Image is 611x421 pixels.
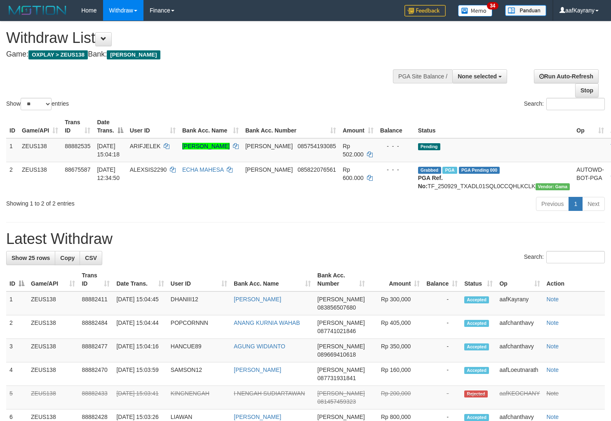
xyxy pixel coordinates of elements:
[6,339,28,362] td: 3
[317,319,365,326] span: [PERSON_NAME]
[569,197,583,211] a: 1
[167,291,230,315] td: DHANIII12
[179,115,242,138] th: Bank Acc. Name: activate to sort column ascending
[28,339,78,362] td: ZEUS138
[423,315,461,339] td: -
[78,339,113,362] td: 88882477
[19,115,61,138] th: Game/API: activate to sort column ascending
[19,138,61,162] td: ZEUS138
[107,50,160,59] span: [PERSON_NAME]
[113,315,167,339] td: [DATE] 15:04:44
[524,98,605,110] label: Search:
[547,390,559,397] a: Note
[6,386,28,409] td: 5
[6,231,605,247] h1: Latest Withdraw
[546,251,605,263] input: Search:
[127,115,179,138] th: User ID: activate to sort column ascending
[6,251,55,265] a: Show 25 rows
[536,183,570,190] span: Vendor URL: https://trx31.1velocity.biz
[28,291,78,315] td: ZEUS138
[464,367,489,374] span: Accepted
[458,5,493,17] img: Button%20Memo.svg
[167,339,230,362] td: HANCUE89
[423,339,461,362] td: -
[368,291,423,315] td: Rp 300,000
[28,50,88,59] span: OXPLAY > ZEUS138
[113,268,167,291] th: Date Trans.: activate to sort column ascending
[464,320,489,327] span: Accepted
[368,339,423,362] td: Rp 350,000
[368,268,423,291] th: Amount: activate to sort column ascending
[380,142,411,150] div: - - -
[573,115,607,138] th: Op: activate to sort column ascending
[94,115,126,138] th: Date Trans.: activate to sort column descending
[167,386,230,409] td: KINGNENGAH
[167,362,230,386] td: SAMSON12
[534,69,599,83] a: Run Auto-Refresh
[28,362,78,386] td: ZEUS138
[423,268,461,291] th: Balance: activate to sort column ascending
[368,386,423,409] td: Rp 200,000
[464,296,489,303] span: Accepted
[317,296,365,303] span: [PERSON_NAME]
[6,196,249,208] div: Showing 1 to 2 of 2 entries
[368,362,423,386] td: Rp 160,000
[575,83,599,97] a: Stop
[343,143,364,158] span: Rp 502.000
[393,69,452,83] div: PGA Site Balance /
[298,166,336,173] span: Copy 085822076561 to clipboard
[317,398,356,405] span: Copy 081457459323 to clipboard
[113,386,167,409] td: [DATE] 15:03:41
[546,98,605,110] input: Search:
[234,319,300,326] a: ANANG KURNIA WAHAB
[505,5,546,16] img: panduan.png
[234,343,285,350] a: AGUNG WIDIANTO
[423,362,461,386] td: -
[496,315,543,339] td: aafchanthavy
[113,362,167,386] td: [DATE] 15:03:59
[496,386,543,409] td: aafKEOCHANY
[547,296,559,303] a: Note
[6,4,69,17] img: MOTION_logo.png
[547,414,559,420] a: Note
[317,343,365,350] span: [PERSON_NAME]
[339,115,377,138] th: Amount: activate to sort column ascending
[167,315,230,339] td: POPCORNNN
[78,386,113,409] td: 88882433
[6,115,19,138] th: ID
[6,50,399,59] h4: Game: Bank:
[317,367,365,373] span: [PERSON_NAME]
[230,268,314,291] th: Bank Acc. Name: activate to sort column ascending
[28,315,78,339] td: ZEUS138
[423,386,461,409] td: -
[78,291,113,315] td: 88882411
[418,175,443,189] b: PGA Ref. No:
[65,166,90,173] span: 88675587
[113,291,167,315] td: [DATE] 15:04:45
[404,5,446,17] img: Feedback.jpg
[496,268,543,291] th: Op: activate to sort column ascending
[242,115,339,138] th: Bank Acc. Number: activate to sort column ascending
[130,166,167,173] span: ALEXSIS2290
[65,143,90,149] span: 88882535
[234,367,281,373] a: [PERSON_NAME]
[496,362,543,386] td: aafLoeutnarath
[543,268,605,291] th: Action
[459,167,500,174] span: PGA Pending
[298,143,336,149] span: Copy 085754193085 to clipboard
[377,115,415,138] th: Balance
[418,167,441,174] span: Grabbed
[547,319,559,326] a: Note
[60,255,75,261] span: Copy
[487,2,498,9] span: 34
[6,291,28,315] td: 1
[113,339,167,362] td: [DATE] 15:04:16
[234,390,305,397] a: I NENGAH SUDIARTAWAN
[182,143,230,149] a: [PERSON_NAME]
[317,351,356,358] span: Copy 089669410618 to clipboard
[234,296,281,303] a: [PERSON_NAME]
[12,255,50,261] span: Show 25 rows
[317,414,365,420] span: [PERSON_NAME]
[97,166,120,181] span: [DATE] 12:34:50
[234,414,281,420] a: [PERSON_NAME]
